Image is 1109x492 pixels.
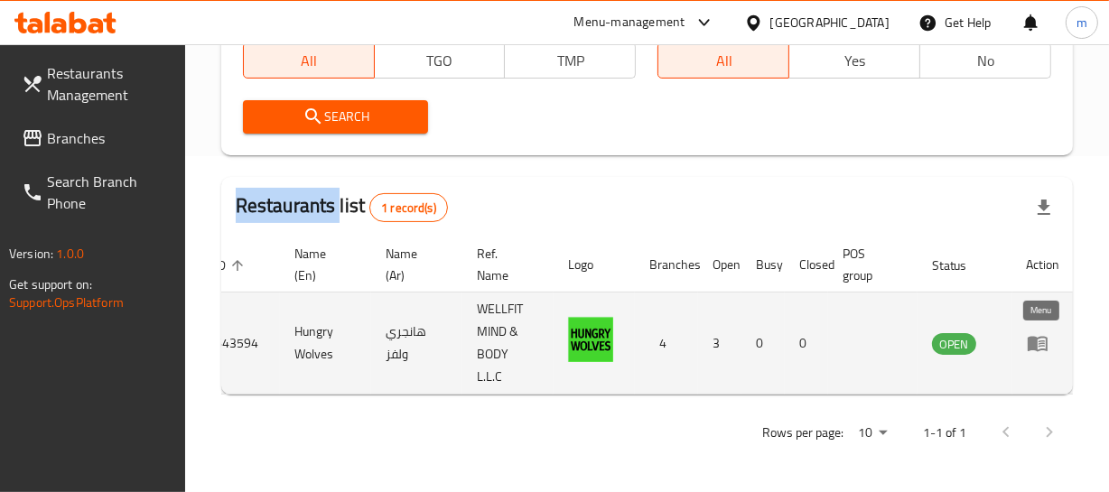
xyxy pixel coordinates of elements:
span: Status [932,255,991,276]
span: Ref. Name [477,243,532,286]
span: No [927,48,1044,74]
th: Action [1012,237,1075,292]
button: Yes [788,42,920,79]
button: TGO [374,42,506,79]
span: All [666,48,782,74]
span: 1 record(s) [370,200,447,217]
button: TMP [504,42,636,79]
span: ID [215,255,249,276]
h2: Restaurants list [236,192,448,222]
td: هانجري ولفز [371,292,462,395]
span: Search Branch Phone [47,171,171,214]
th: Closed [785,237,828,292]
div: Rows per page: [851,420,894,447]
td: 0 [741,292,785,395]
th: Open [698,237,741,292]
span: Restaurants Management [47,62,171,106]
p: Rows per page: [762,422,843,444]
span: POS group [843,243,896,286]
img: Hungry Wolves [568,317,613,362]
span: Yes [797,48,913,74]
table: enhanced table [200,237,1075,395]
a: Search Branch Phone [7,160,185,225]
td: Hungry Wolves [280,292,371,395]
a: Support.OpsPlatform [9,291,124,314]
div: [GEOGRAPHIC_DATA] [770,13,890,32]
td: WELLFIT MIND & BODY L.L.C [462,292,554,395]
span: Version: [9,242,53,265]
div: Menu-management [574,12,685,33]
span: TGO [382,48,499,74]
button: Search [243,100,429,134]
a: Restaurants Management [7,51,185,116]
span: Name (Ar) [386,243,441,286]
span: OPEN [932,334,976,355]
span: Get support on: [9,273,92,296]
span: Name (En) [294,243,349,286]
td: 4 [635,292,698,395]
td: 0 [785,292,828,395]
th: Branches [635,237,698,292]
span: m [1076,13,1087,32]
button: All [657,42,789,79]
a: Branches [7,116,185,160]
span: Branches [47,127,171,149]
td: 643594 [200,292,280,395]
th: Logo [554,237,635,292]
div: Export file [1022,186,1066,229]
span: TMP [512,48,629,74]
span: All [251,48,368,74]
span: Search [257,106,415,128]
div: OPEN [932,333,976,355]
span: 1.0.0 [56,242,84,265]
th: Busy [741,237,785,292]
button: All [243,42,375,79]
button: No [919,42,1051,79]
p: 1-1 of 1 [923,422,966,444]
td: 3 [698,292,741,395]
